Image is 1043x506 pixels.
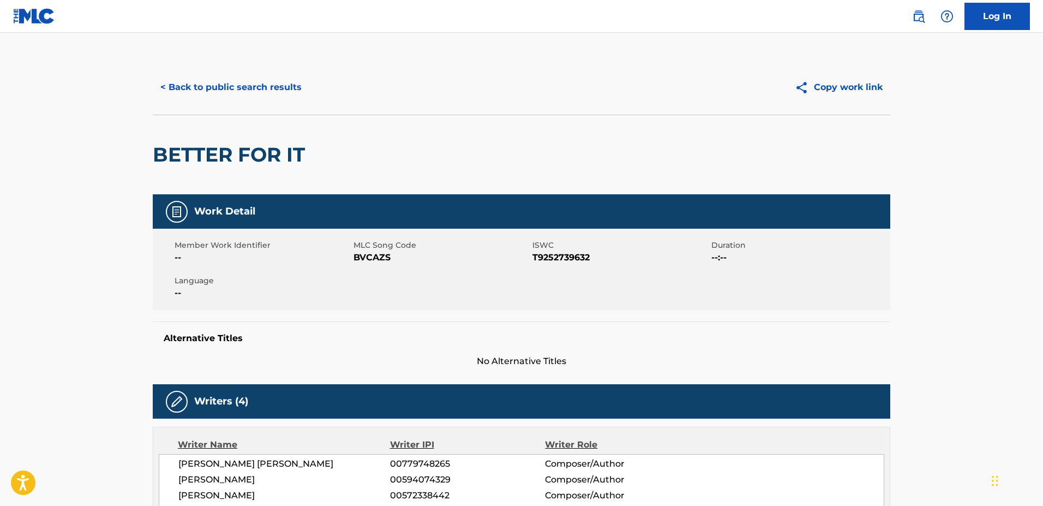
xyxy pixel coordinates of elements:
span: Language [175,275,351,287]
h5: Writers (4) [194,395,248,408]
span: Duration [711,240,888,251]
span: No Alternative Titles [153,355,890,368]
span: T9252739632 [532,251,709,264]
span: Composer/Author [545,489,686,502]
span: [PERSON_NAME] [178,473,390,486]
img: Work Detail [170,205,183,218]
span: 00572338442 [390,489,545,502]
span: MLC Song Code [353,240,530,251]
img: search [912,10,925,23]
div: Writer Role [545,438,686,451]
span: Composer/Author [545,473,686,486]
span: [PERSON_NAME] [178,489,390,502]
button: Copy work link [787,74,890,101]
iframe: Chat Widget [988,454,1043,506]
h2: BETTER FOR IT [153,142,310,167]
div: Drag [992,465,998,497]
button: < Back to public search results [153,74,309,101]
span: [PERSON_NAME] [PERSON_NAME] [178,457,390,471]
span: 00779748265 [390,457,545,471]
span: BVCAZS [353,251,530,264]
div: Help [936,5,958,27]
span: -- [175,287,351,300]
h5: Work Detail [194,205,255,218]
img: Writers [170,395,183,408]
img: Copy work link [795,81,814,94]
img: help [940,10,954,23]
div: Writer IPI [390,438,546,451]
span: Composer/Author [545,457,686,471]
a: Log In [964,3,1030,30]
div: Writer Name [178,438,390,451]
h5: Alternative Titles [164,333,879,344]
span: --:-- [711,251,888,264]
a: Public Search [908,5,930,27]
img: MLC Logo [13,8,55,24]
span: Member Work Identifier [175,240,351,251]
span: -- [175,251,351,264]
span: ISWC [532,240,709,251]
span: 00594074329 [390,473,545,486]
